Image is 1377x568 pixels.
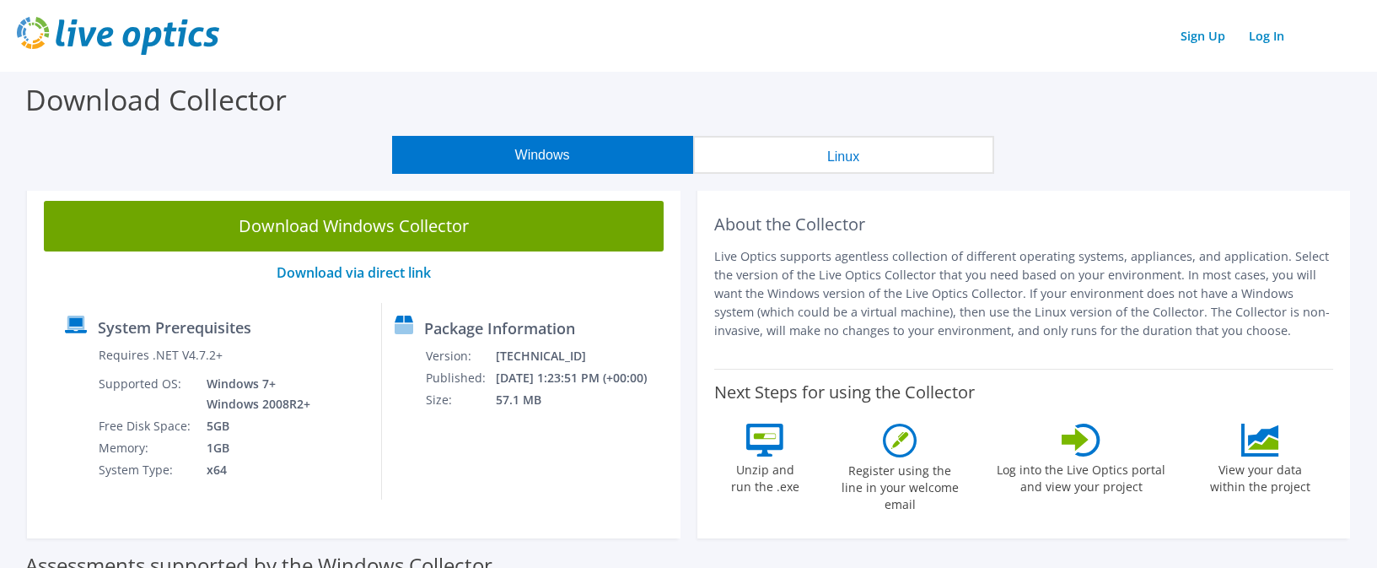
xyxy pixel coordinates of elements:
[1199,457,1321,495] label: View your data within the project
[726,457,804,495] label: Unzip and run the .exe
[1240,24,1293,48] a: Log In
[425,345,495,367] td: Version:
[836,457,963,513] label: Register using the line in your welcome email
[277,263,431,282] a: Download via direct link
[1172,24,1234,48] a: Sign Up
[392,136,693,174] button: Windows
[194,415,314,437] td: 5GB
[714,382,975,403] label: Next Steps for using the Collector
[98,459,194,481] td: System Type:
[996,457,1166,495] label: Log into the Live Optics portal and view your project
[98,319,251,336] label: System Prerequisites
[495,389,670,411] td: 57.1 MB
[194,459,314,481] td: x64
[693,136,994,174] button: Linux
[98,437,194,459] td: Memory:
[99,347,223,364] label: Requires .NET V4.7.2+
[194,373,314,415] td: Windows 7+ Windows 2008R2+
[98,415,194,437] td: Free Disk Space:
[25,80,287,119] label: Download Collector
[495,345,670,367] td: [TECHNICAL_ID]
[425,389,495,411] td: Size:
[425,367,495,389] td: Published:
[424,320,575,337] label: Package Information
[714,247,1334,340] p: Live Optics supports agentless collection of different operating systems, appliances, and applica...
[98,373,194,415] td: Supported OS:
[194,437,314,459] td: 1GB
[714,214,1334,235] h2: About the Collector
[495,367,670,389] td: [DATE] 1:23:51 PM (+00:00)
[17,17,219,55] img: live_optics_svg.svg
[44,201,664,252] a: Download Windows Collector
